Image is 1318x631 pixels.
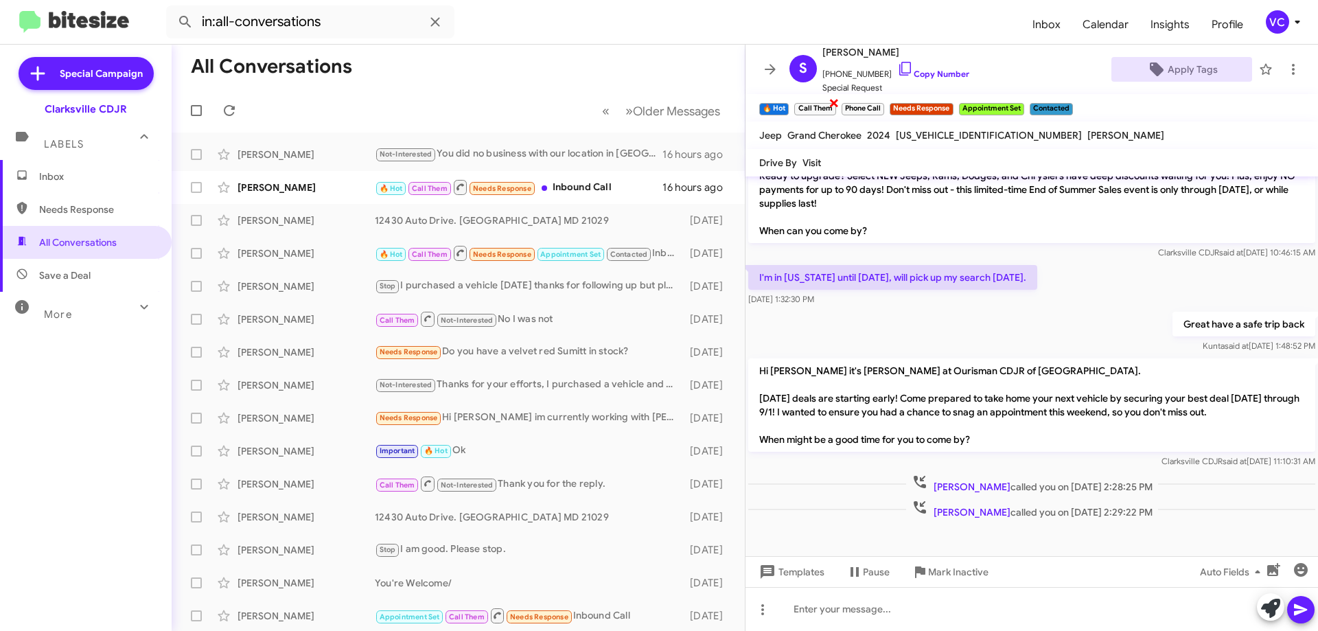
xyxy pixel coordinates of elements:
[375,475,683,492] div: Thank you for the reply.
[683,510,734,524] div: [DATE]
[380,612,440,621] span: Appointment Set
[683,246,734,260] div: [DATE]
[510,612,568,621] span: Needs Response
[822,81,969,95] span: Special Request
[683,543,734,557] div: [DATE]
[473,250,531,259] span: Needs Response
[1021,5,1072,45] span: Inbox
[238,444,375,458] div: [PERSON_NAME]
[380,413,438,422] span: Needs Response
[1172,312,1315,336] p: Great have a safe trip back
[380,481,415,490] span: Call Them
[1201,5,1254,45] span: Profile
[1087,129,1164,141] span: [PERSON_NAME]
[1168,57,1218,82] span: Apply Tags
[238,543,375,557] div: [PERSON_NAME]
[1203,341,1315,351] span: Kunta [DATE] 1:48:52 PM
[748,294,814,304] span: [DATE] 1:32:30 PM
[375,510,683,524] div: 12430 Auto Drive. [GEOGRAPHIC_DATA] MD 21029
[380,250,403,259] span: 🔥 Hot
[441,481,494,490] span: Not-Interested
[238,609,375,623] div: [PERSON_NAME]
[890,103,953,115] small: Needs Response
[633,104,720,119] span: Older Messages
[39,203,156,216] span: Needs Response
[166,5,454,38] input: Search
[799,58,807,80] span: S
[745,560,835,584] button: Templates
[449,612,485,621] span: Call Them
[1254,10,1303,34] button: VC
[375,146,662,162] div: You did no business with our location in [GEOGRAPHIC_DATA]. On conversation.
[39,268,91,282] span: Save a Deal
[1030,103,1073,115] small: Contacted
[906,474,1158,494] span: called you on [DATE] 2:28:25 PM
[835,560,901,584] button: Pause
[683,576,734,590] div: [DATE]
[238,576,375,590] div: [PERSON_NAME]
[1219,247,1243,257] span: said at
[380,316,415,325] span: Call Them
[380,380,432,389] span: Not-Interested
[683,609,734,623] div: [DATE]
[540,250,601,259] span: Appointment Set
[44,308,72,321] span: More
[380,545,396,554] span: Stop
[238,279,375,293] div: [PERSON_NAME]
[238,181,375,194] div: [PERSON_NAME]
[39,170,156,183] span: Inbox
[473,184,531,193] span: Needs Response
[594,97,618,125] button: Previous
[602,102,610,119] span: «
[412,184,448,193] span: Call Them
[375,443,683,459] div: Ok
[867,129,890,141] span: 2024
[380,347,438,356] span: Needs Response
[759,157,797,169] span: Drive By
[191,56,352,78] h1: All Conversations
[238,378,375,392] div: [PERSON_NAME]
[842,103,884,115] small: Phone Call
[1189,560,1277,584] button: Auto Fields
[794,103,835,115] small: Call Them
[39,236,117,249] span: All Conversations
[238,312,375,326] div: [PERSON_NAME]
[959,103,1024,115] small: Appointment Set
[683,444,734,458] div: [DATE]
[787,129,862,141] span: Grand Cherokee
[928,560,988,584] span: Mark Inactive
[1266,10,1289,34] div: VC
[380,282,396,290] span: Stop
[897,69,969,79] a: Copy Number
[19,57,154,90] a: Special Campaign
[412,250,448,259] span: Call Them
[375,377,683,393] div: Thanks for your efforts, I purchased a vehicle and no longer am shopping
[375,310,683,328] div: No I was not
[683,345,734,359] div: [DATE]
[594,97,728,125] nav: Page navigation example
[748,265,1037,290] p: I'm in [US_STATE] until [DATE], will pick up my search [DATE].
[238,345,375,359] div: [PERSON_NAME]
[759,129,782,141] span: Jeep
[375,278,683,294] div: I purchased a vehicle [DATE] thanks for following up but please take me off the contact list. Tha...
[1158,247,1315,257] span: Clarksville CDJR [DATE] 10:46:15 AM
[934,481,1010,493] span: [PERSON_NAME]
[441,316,494,325] span: Not-Interested
[683,214,734,227] div: [DATE]
[683,312,734,326] div: [DATE]
[375,179,662,196] div: Inbound Call
[238,411,375,425] div: [PERSON_NAME]
[802,157,821,169] span: Visit
[380,446,415,455] span: Important
[748,136,1315,243] p: Hi [PERSON_NAME] it's [PERSON_NAME] at Ourisman CDJR of [GEOGRAPHIC_DATA]. Ready to upgrade? Sele...
[238,214,375,227] div: [PERSON_NAME]
[829,94,840,111] span: ×
[1140,5,1201,45] a: Insights
[375,244,683,262] div: Inbound Call
[662,181,734,194] div: 16 hours ago
[375,607,683,624] div: Inbound Call
[375,542,683,558] div: I am good. Please stop.
[756,560,824,584] span: Templates
[375,576,683,590] div: You're Welcome/
[748,358,1315,452] p: Hi [PERSON_NAME] it's [PERSON_NAME] at Ourisman CDJR of [GEOGRAPHIC_DATA]. [DATE] deals are start...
